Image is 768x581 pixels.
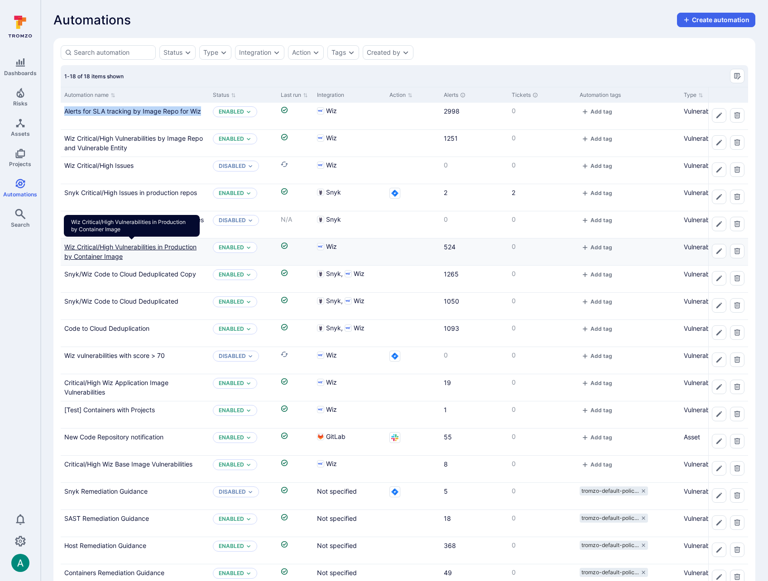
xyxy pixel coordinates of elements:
[730,434,744,448] button: Delete automation
[219,434,244,441] p: Enabled
[64,215,200,237] div: Wiz Critical/High Vulnerabilities in Production by Container Image
[730,298,744,313] button: Delete automation
[712,488,726,503] button: Edit automation
[580,271,614,278] button: add tag
[440,103,508,129] div: Cell for Alerts
[386,184,440,211] div: Cell for Action
[444,297,459,305] a: 1050
[440,238,508,265] div: Cell for Alerts
[402,49,409,56] button: Expand dropdown
[313,157,386,184] div: Cell for Integration
[708,266,748,292] div: Cell for
[440,130,508,157] div: Cell for Alerts
[219,488,246,495] button: Disabled
[326,133,337,143] span: Wiz
[313,103,386,129] div: Cell for Integration
[730,352,744,367] button: Delete automation
[730,543,744,557] button: Delete automation
[386,266,440,292] div: Cell for Action
[277,184,313,211] div: Cell for Last run
[730,135,744,150] button: Delete automation
[580,486,648,495] div: tromzo-default-policy
[708,184,748,211] div: Cell for
[460,92,466,98] div: Unresolved alerts
[246,462,251,467] button: Expand dropdown
[730,217,744,231] button: Delete automation
[317,91,382,99] div: Integration
[576,157,680,184] div: Cell for Automation tags
[248,218,253,223] button: Expand dropdown
[313,211,386,238] div: Cell for Integration
[712,434,726,448] button: Edit automation
[219,325,244,333] button: Enabled
[313,266,386,292] div: Cell for Integration
[444,107,460,115] a: 2998
[444,406,447,414] a: 1
[580,190,614,196] button: add tag
[712,380,726,394] button: Edit automation
[444,91,504,99] div: Alerts
[444,514,451,522] a: 18
[53,13,131,27] span: Automations
[277,157,313,184] div: Cell for Last run
[219,461,244,468] p: Enabled
[712,515,726,530] button: Edit automation
[580,135,614,142] button: add tag
[712,162,726,177] button: Edit automation
[219,298,244,305] button: Enabled
[331,49,346,56] button: Tags
[580,215,677,226] div: tags-cell-
[730,407,744,421] button: Delete automation
[444,243,456,251] a: 524
[512,269,572,278] p: 0
[239,49,271,56] button: Integration
[354,269,365,278] span: Wiz
[580,106,677,118] div: tags-cell-
[730,162,744,177] button: Delete automation
[533,92,538,98] div: Unresolved tickets
[64,542,146,549] a: Host Remediation Guidance
[248,489,253,495] button: Expand dropdown
[64,514,149,522] a: SAST Remediation Guidance
[730,190,744,204] button: Delete automation
[580,242,677,253] div: tags-cell-
[219,244,244,251] p: Enabled
[246,381,251,386] button: Expand dropdown
[444,134,458,142] a: 1251
[348,49,355,56] button: Expand dropdown
[444,215,504,224] p: 0
[444,161,504,170] p: 0
[61,103,209,129] div: Cell for Automation name
[712,543,726,557] button: Edit automation
[209,293,277,319] div: Cell for Status
[64,107,201,115] a: Alerts for SLA tracking by Image Repo for Wiz
[61,238,209,265] div: Cell for Automation name
[277,238,313,265] div: Cell for Last run
[440,266,508,292] div: Cell for Alerts
[580,188,677,199] div: tags-cell-
[730,461,744,476] button: Delete automation
[712,244,726,258] button: Edit automation
[64,379,168,396] a: Critical/High Wiz Application Image Vulnerabilities
[61,130,209,157] div: Cell for Automation name
[730,69,744,83] button: Manage columns
[508,184,576,211] div: Cell for Tickets
[203,49,218,56] button: Type
[64,162,134,169] a: Wiz Critical/High Issues
[213,91,236,99] button: Sort by Status
[712,108,726,123] button: Edit automation
[61,266,209,292] div: Cell for Automation name
[64,352,165,359] a: Wiz vulnerabilities with score > 70
[440,157,508,184] div: Cell for Alerts
[580,325,614,332] button: add tag
[708,157,748,184] div: Cell for
[313,184,386,211] div: Cell for Integration
[444,487,448,495] a: 5
[219,380,244,387] button: Enabled
[730,244,744,258] button: Delete automation
[64,189,197,196] a: Snyk Critical/High Issues in production repos
[219,162,246,170] button: Disabled
[730,108,744,123] button: Delete automation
